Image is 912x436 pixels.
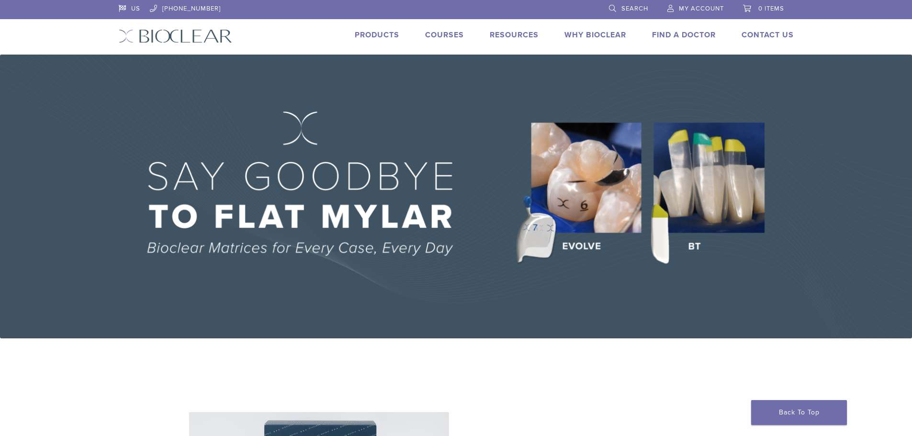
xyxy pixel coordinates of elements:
[621,5,648,12] span: Search
[758,5,784,12] span: 0 items
[425,30,464,40] a: Courses
[564,30,626,40] a: Why Bioclear
[652,30,716,40] a: Find A Doctor
[751,400,847,425] a: Back To Top
[119,29,232,43] img: Bioclear
[355,30,399,40] a: Products
[490,30,539,40] a: Resources
[742,30,794,40] a: Contact Us
[679,5,724,12] span: My Account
